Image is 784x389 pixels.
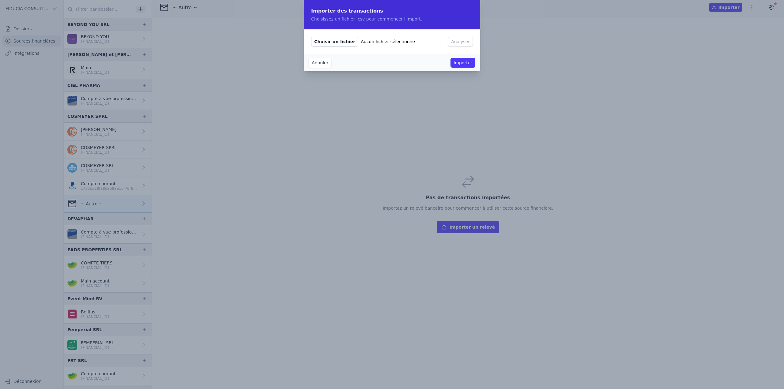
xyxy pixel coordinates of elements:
p: Choisissez un fichier .csv pour commencer l'import. [311,16,473,22]
button: Importer [450,58,475,68]
h2: Importer des transactions [311,7,473,15]
span: Choisir un fichier [311,37,358,47]
span: Aucun fichier sélectionné [361,39,415,45]
button: Annuler [309,58,331,68]
button: Analyser [448,37,473,47]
